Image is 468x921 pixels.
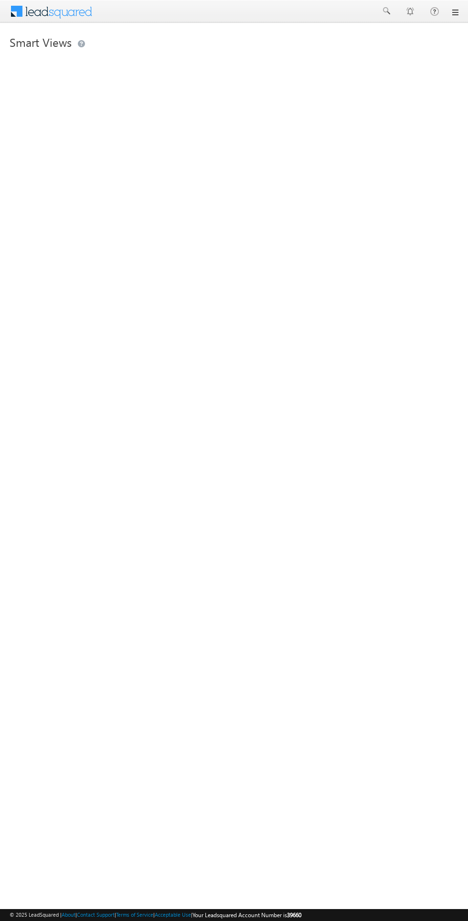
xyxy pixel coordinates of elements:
[10,34,72,50] span: Smart Views
[77,911,115,918] a: Contact Support
[287,911,301,919] span: 39660
[62,911,75,918] a: About
[192,911,301,919] span: Your Leadsquared Account Number is
[116,911,153,918] a: Terms of Service
[155,911,191,918] a: Acceptable Use
[10,910,301,920] span: © 2025 LeadSquared | | | | |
